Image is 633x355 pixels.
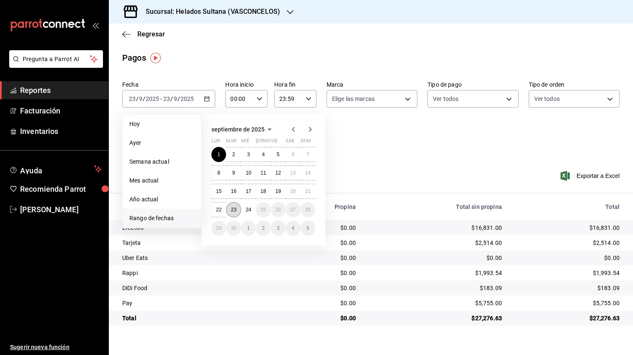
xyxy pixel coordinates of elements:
button: 5 de octubre de 2025 [301,221,315,236]
span: septiembre de 2025 [211,126,265,133]
button: 5 de septiembre de 2025 [271,147,286,162]
h3: Sucursal: Helados Sultana (VASCONCELOS) [139,7,280,17]
span: Año actual [129,195,194,204]
span: Ver todos [433,95,458,103]
button: 19 de septiembre de 2025 [271,184,286,199]
abbr: 17 de septiembre de 2025 [246,188,251,194]
button: 24 de septiembre de 2025 [241,202,256,217]
abbr: 23 de septiembre de 2025 [231,207,236,213]
abbr: 24 de septiembre de 2025 [246,207,251,213]
span: [PERSON_NAME] [20,204,102,215]
div: Pagos [122,51,146,64]
button: 30 de septiembre de 2025 [226,221,241,236]
button: 10 de septiembre de 2025 [241,165,256,180]
abbr: 8 de septiembre de 2025 [217,170,220,176]
input: -- [163,95,170,102]
abbr: 12 de septiembre de 2025 [275,170,281,176]
span: / [136,95,139,102]
span: Mes actual [129,176,194,185]
button: 23 de septiembre de 2025 [226,202,241,217]
div: Total sin propina [369,203,502,210]
button: 3 de septiembre de 2025 [241,147,256,162]
abbr: 2 de octubre de 2025 [262,225,265,231]
button: 26 de septiembre de 2025 [271,202,286,217]
abbr: 6 de septiembre de 2025 [291,152,294,157]
div: $183.09 [515,284,620,292]
a: Pregunta a Parrot AI [6,61,103,69]
span: Pregunta a Parrot AI [23,55,90,64]
abbr: 16 de septiembre de 2025 [231,188,236,194]
abbr: 9 de septiembre de 2025 [232,170,235,176]
span: / [170,95,173,102]
span: Hoy [129,120,194,129]
abbr: 20 de septiembre de 2025 [290,188,296,194]
div: $0.00 [283,284,356,292]
button: Regresar [122,30,165,38]
label: Hora fin [274,82,316,87]
button: 21 de septiembre de 2025 [301,184,315,199]
span: Ayuda [20,164,91,174]
label: Marca [327,82,417,87]
button: 7 de septiembre de 2025 [301,147,315,162]
input: -- [173,95,178,102]
abbr: 4 de septiembre de 2025 [262,152,265,157]
button: 4 de septiembre de 2025 [256,147,270,162]
abbr: 13 de septiembre de 2025 [290,170,296,176]
abbr: 25 de septiembre de 2025 [260,207,266,213]
div: $0.00 [369,254,502,262]
input: -- [129,95,136,102]
button: 25 de septiembre de 2025 [256,202,270,217]
abbr: 22 de septiembre de 2025 [216,207,221,213]
abbr: 7 de septiembre de 2025 [306,152,309,157]
abbr: 21 de septiembre de 2025 [305,188,311,194]
button: 4 de octubre de 2025 [286,221,300,236]
button: 16 de septiembre de 2025 [226,184,241,199]
label: Fecha [122,82,215,87]
abbr: 1 de octubre de 2025 [247,225,250,231]
div: $5,755.00 [369,299,502,307]
button: Tooltip marker [150,53,161,63]
div: Pay [122,299,270,307]
abbr: jueves [256,138,305,147]
abbr: 19 de septiembre de 2025 [275,188,281,194]
div: $0.00 [283,269,356,277]
div: $16,831.00 [369,224,502,232]
span: Facturación [20,105,102,116]
abbr: 5 de octubre de 2025 [306,225,309,231]
abbr: 14 de septiembre de 2025 [305,170,311,176]
button: 13 de septiembre de 2025 [286,165,300,180]
button: 29 de septiembre de 2025 [211,221,226,236]
div: $0.00 [283,314,356,322]
div: $27,276.63 [369,314,502,322]
span: / [143,95,145,102]
div: Total [515,203,620,210]
span: Rango de fechas [129,214,194,223]
div: Tarjeta [122,239,270,247]
span: Ayer [129,139,194,147]
button: 6 de septiembre de 2025 [286,147,300,162]
button: 11 de septiembre de 2025 [256,165,270,180]
label: Hora inicio [225,82,268,87]
span: Ver todos [534,95,560,103]
abbr: 10 de septiembre de 2025 [246,170,251,176]
span: Exportar a Excel [562,171,620,181]
button: 12 de septiembre de 2025 [271,165,286,180]
button: 28 de septiembre de 2025 [301,202,315,217]
span: - [160,95,162,102]
div: DiDi Food [122,284,270,292]
abbr: martes [226,138,236,147]
abbr: 15 de septiembre de 2025 [216,188,221,194]
div: $2,514.00 [515,239,620,247]
abbr: miércoles [241,138,249,147]
button: 27 de septiembre de 2025 [286,202,300,217]
button: 17 de septiembre de 2025 [241,184,256,199]
button: 9 de septiembre de 2025 [226,165,241,180]
abbr: 18 de septiembre de 2025 [260,188,266,194]
div: $27,276.63 [515,314,620,322]
div: $0.00 [283,299,356,307]
span: Semana actual [129,157,194,166]
input: ---- [145,95,160,102]
abbr: 29 de septiembre de 2025 [216,225,221,231]
abbr: 28 de septiembre de 2025 [305,207,311,213]
button: 8 de septiembre de 2025 [211,165,226,180]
